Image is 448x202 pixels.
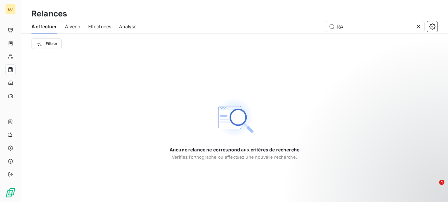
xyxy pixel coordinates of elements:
[170,146,299,153] span: Aucune relance ne correspond aux critères de recherche
[119,23,136,30] span: Analyse
[5,4,16,14] div: EC
[426,180,441,195] iframe: Intercom live chat
[31,8,67,20] h3: Relances
[317,138,448,184] iframe: Intercom notifications message
[214,97,255,139] img: Empty state
[65,23,80,30] span: À venir
[31,23,57,30] span: À effectuer
[326,21,424,32] input: Rechercher
[172,154,297,160] span: Vérifiez l’orthographe ou effectuez une nouvelle recherche.
[5,188,16,198] img: Logo LeanPay
[31,38,62,49] button: Filtrer
[439,180,444,185] span: 1
[88,23,112,30] span: Effectuées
